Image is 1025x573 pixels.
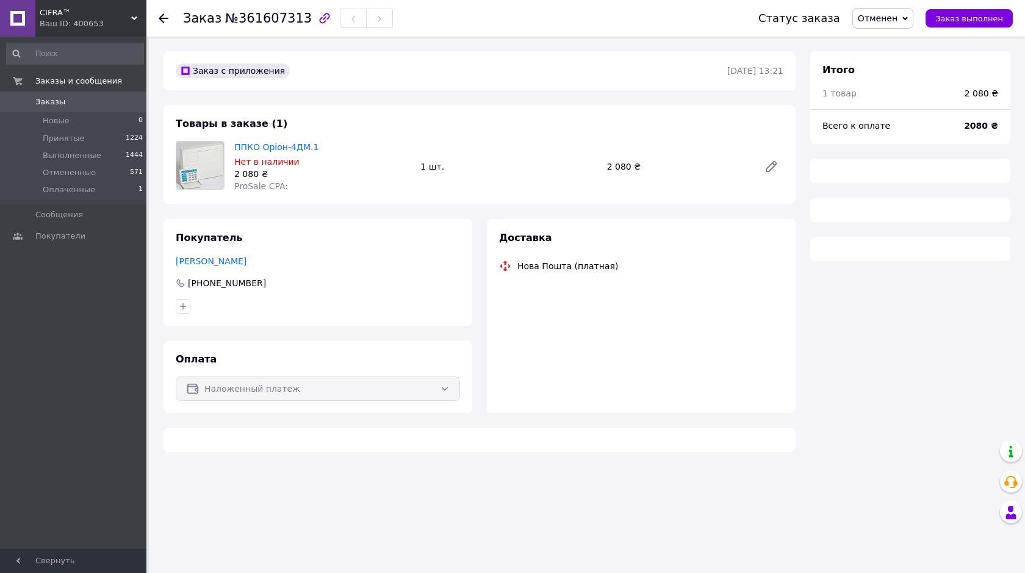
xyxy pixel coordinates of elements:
[935,14,1003,23] span: Заказ выполнен
[234,181,288,191] span: ProSale CPA:
[965,87,998,99] div: 2 080 ₴
[858,13,897,23] span: Отменен
[759,154,783,179] a: Редактировать
[40,7,131,18] span: CIFRA™
[176,118,287,129] span: Товары в заказе (1)
[40,18,146,29] div: Ваш ID: 400653
[176,256,246,266] a: [PERSON_NAME]
[138,184,143,195] span: 1
[822,121,890,131] span: Всего к оплате
[187,277,267,289] div: [PHONE_NUMBER]
[35,209,83,220] span: Сообщения
[926,9,1013,27] button: Заказ выполнен
[138,115,143,126] span: 0
[35,96,65,107] span: Заказы
[35,76,122,87] span: Заказы и сообщения
[159,12,168,24] div: Вернуться назад
[43,115,70,126] span: Новые
[234,142,318,152] a: ППКО Оріон-4ДМ.1
[43,133,85,144] span: Принятые
[6,43,144,65] input: Поиск
[43,184,95,195] span: Оплаченные
[822,88,857,98] span: 1 товар
[126,133,143,144] span: 1224
[126,150,143,161] span: 1444
[727,66,783,76] time: [DATE] 13:21
[234,157,300,167] span: Нет в наличии
[176,232,242,243] span: Покупатель
[176,63,290,78] div: Заказ с приложения
[602,158,754,175] div: 2 080 ₴
[176,353,217,365] span: Оплата
[415,158,602,175] div: 1 шт.
[758,12,840,24] div: Статус заказа
[35,231,85,242] span: Покупатели
[234,168,411,180] div: 2 080 ₴
[822,64,855,76] span: Итого
[176,142,224,189] img: ППКО Оріон-4ДМ.1
[43,167,96,178] span: Отмененные
[225,11,312,26] span: №361607313
[499,232,552,243] span: Доставка
[964,121,998,131] b: 2080 ₴
[130,167,143,178] span: 571
[514,260,621,272] div: Нова Пошта (платная)
[43,150,101,161] span: Выполненные
[183,11,221,26] span: Заказ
